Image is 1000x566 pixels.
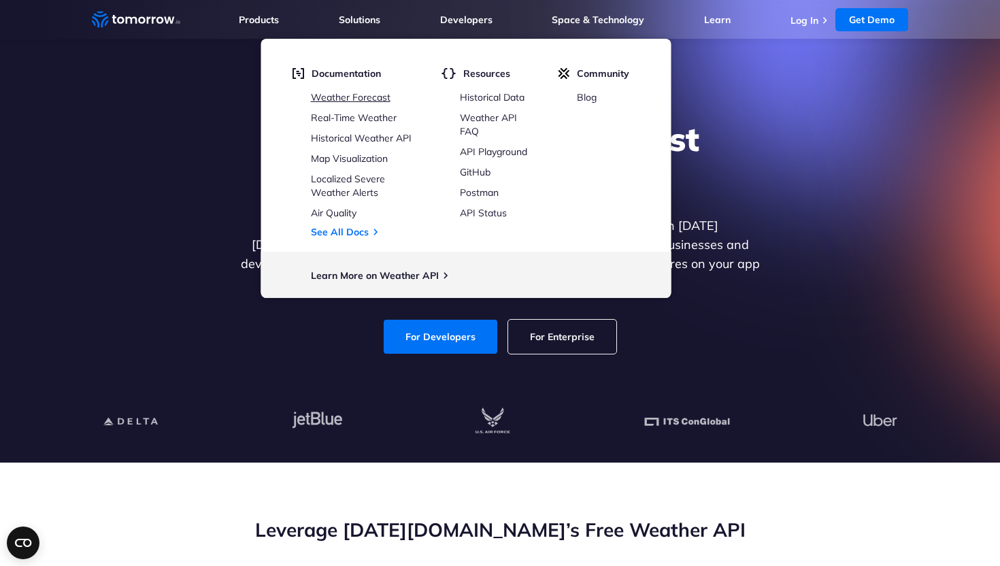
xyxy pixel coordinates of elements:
a: For Enterprise [508,320,616,354]
span: Community [577,67,629,80]
span: Documentation [312,67,381,80]
a: Products [239,14,279,26]
a: Solutions [339,14,380,26]
a: Get Demo [835,8,908,31]
a: Space & Technology [552,14,644,26]
a: Weather Forecast [311,91,390,103]
a: Weather API FAQ [460,112,517,137]
a: Developers [440,14,493,26]
a: Historical Weather API [311,132,412,144]
a: Log In [790,14,818,27]
a: Blog [577,91,597,103]
p: Get reliable and precise weather data through our free API. Count on [DATE][DOMAIN_NAME] for quic... [237,216,763,293]
a: For Developers [384,320,497,354]
a: API Status [460,207,507,219]
h2: Leverage [DATE][DOMAIN_NAME]’s Free Weather API [92,517,908,543]
a: API Playground [460,146,527,158]
img: doc.svg [293,67,305,80]
button: Open CMP widget [7,527,39,559]
img: tio-c.svg [559,67,570,80]
a: Real-Time Weather [311,112,397,124]
a: See All Docs [311,226,369,238]
a: Postman [460,186,499,199]
span: Resources [463,67,510,80]
a: Map Visualization [311,152,388,165]
a: Home link [92,10,180,30]
a: Learn [704,14,731,26]
a: Air Quality [311,207,356,219]
a: Learn More on Weather API [311,269,439,282]
h1: Explore the World’s Best Weather API [237,118,763,200]
a: Historical Data [460,91,524,103]
img: brackets.svg [441,67,456,80]
a: GitHub [460,166,490,178]
a: Localized Severe Weather Alerts [311,173,385,199]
